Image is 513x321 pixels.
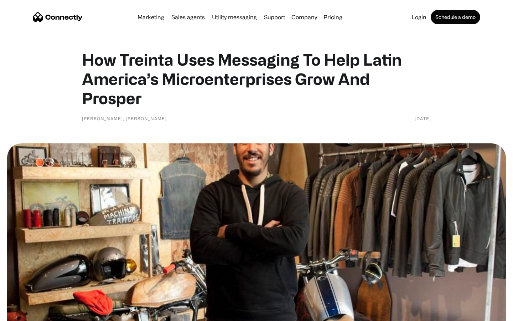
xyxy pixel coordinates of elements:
a: Sales agents [169,14,208,20]
h1: How Treinta Uses Messaging To Help Latin America’s Microenterprises Grow And Prosper [82,50,431,108]
div: Company [291,12,317,22]
a: Marketing [135,14,167,20]
a: Support [261,14,288,20]
a: Schedule a demo [431,10,480,24]
a: Pricing [321,14,345,20]
ul: Language list [14,309,43,319]
div: [DATE] [415,115,431,122]
a: Login [409,14,429,20]
aside: Language selected: English [7,309,43,319]
a: Utility messaging [209,14,260,20]
div: [PERSON_NAME], [PERSON_NAME] [82,115,167,122]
